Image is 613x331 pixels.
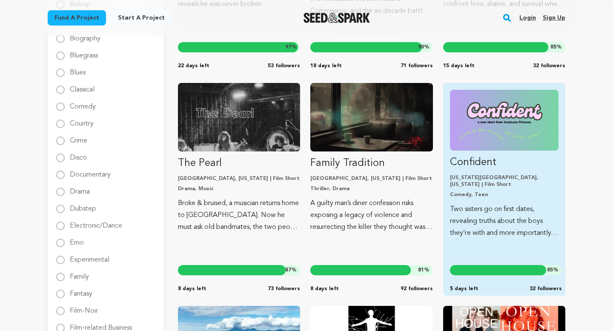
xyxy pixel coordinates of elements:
[519,11,536,25] a: Login
[401,285,433,292] span: 92 followers
[310,63,342,69] span: 18 days left
[547,268,553,273] span: 85
[310,285,339,292] span: 8 days left
[285,268,291,273] span: 87
[450,191,559,198] p: Comedy, Teen
[550,44,562,51] span: %
[111,10,172,26] a: Start a project
[178,285,206,292] span: 8 days left
[70,46,98,59] label: Bluegrass
[178,83,300,233] a: Fund The Pearl
[70,80,95,93] label: Classical
[310,175,433,182] p: [GEOGRAPHIC_DATA], [US_STATE] | Film Short
[70,233,84,246] label: Emo
[450,285,478,292] span: 5 days left
[178,157,300,170] p: The Pearl
[70,63,86,76] label: Blues
[70,97,96,110] label: Comedy
[70,165,111,178] label: Documentary
[310,185,433,192] p: Thriller, Drama
[70,199,96,212] label: Dubstep
[70,216,122,229] label: Electronic/Dance
[547,267,559,274] span: %
[70,301,98,314] label: Film-Noir
[310,83,433,233] a: Fund Family Tradition
[70,114,94,127] label: Country
[178,63,209,69] span: 22 days left
[530,285,562,292] span: 32 followers
[418,44,430,51] span: %
[178,175,300,182] p: [GEOGRAPHIC_DATA], [US_STATE] | Film Short
[304,13,370,23] img: Seed&Spark Logo Dark Mode
[543,11,565,25] a: Sign up
[550,45,556,50] span: 85
[70,131,87,144] label: Crime
[70,250,109,263] label: Experimental
[450,156,559,169] p: Confident
[418,267,430,274] span: %
[178,185,300,192] p: Drama, Music
[70,267,89,280] label: Family
[443,63,475,69] span: 15 days left
[450,90,559,239] a: Fund Confident
[450,203,559,239] p: Two sisters go on first dates, revealing truths about the boys they’re with and more importantly,...
[310,197,433,233] p: A guilty man’s diner confession risks exposing a legacy of violence and resurrecting the killer t...
[285,267,297,274] span: %
[418,268,424,273] span: 81
[268,285,300,292] span: 73 followers
[178,197,300,233] p: Broke & bruised, a musician returns home to [GEOGRAPHIC_DATA]. Now he must ask old bandmates, the...
[418,45,424,50] span: 90
[48,10,106,26] a: Fund a project
[70,284,92,297] label: Fantasy
[304,13,370,23] a: Seed&Spark Homepage
[268,63,300,69] span: 53 followers
[70,182,90,195] label: Drama
[401,63,433,69] span: 71 followers
[285,45,291,50] span: 97
[533,63,565,69] span: 32 followers
[450,174,559,188] p: [US_STATE][GEOGRAPHIC_DATA], [US_STATE] | Film Short
[310,157,433,170] p: Family Tradition
[70,148,87,161] label: Disco
[285,44,297,51] span: %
